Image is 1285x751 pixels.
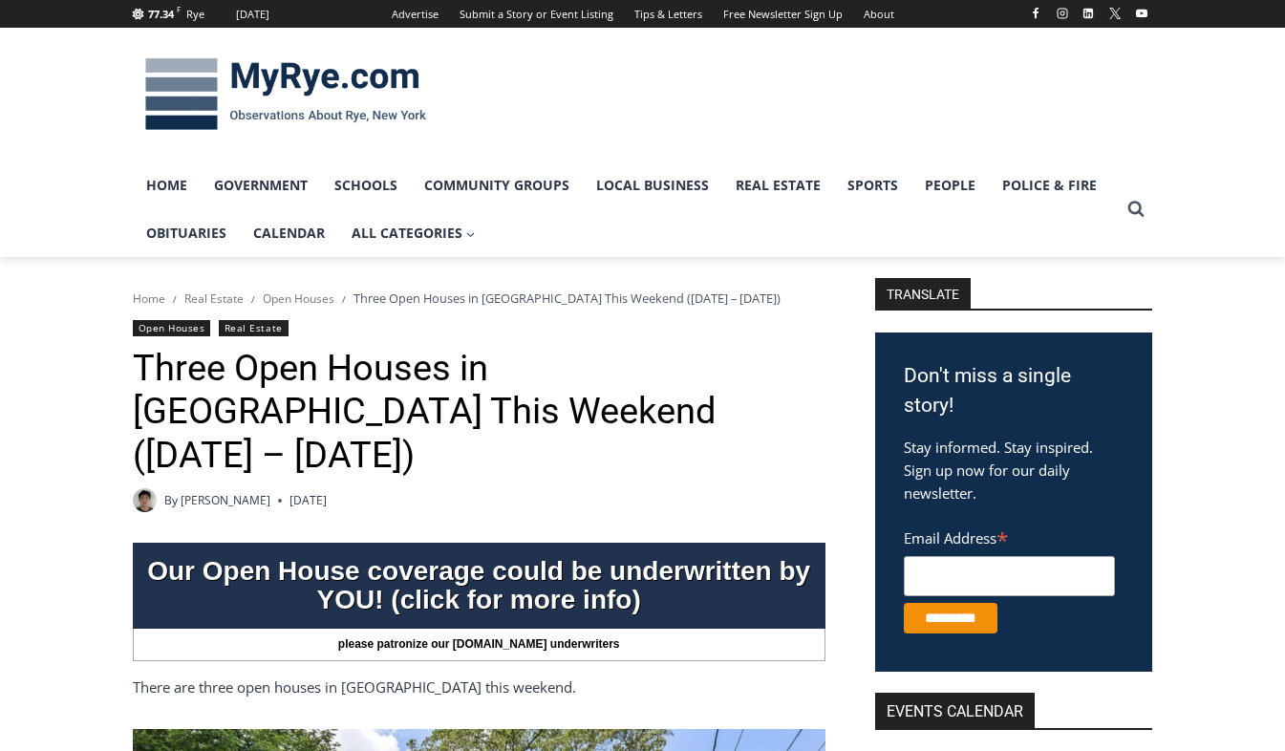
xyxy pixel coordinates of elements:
[133,677,576,697] span: There are three open houses in [GEOGRAPHIC_DATA] this weekend.
[133,161,1119,258] nav: Primary Navigation
[834,161,911,209] a: Sports
[184,290,244,307] a: Real Estate
[321,161,411,209] a: Schools
[236,6,269,23] div: [DATE]
[1024,2,1047,25] a: Facebook
[133,547,825,624] div: Our Open House coverage could be underwritten by YOU! (click for more info)
[904,436,1124,504] p: Stay informed. Stay inspired. Sign up now for our daily newsletter.
[1130,2,1153,25] a: YouTube
[1051,2,1074,25] a: Instagram
[1103,2,1126,25] a: X
[133,488,157,512] a: Author image
[133,629,825,661] div: please patronize our [DOMAIN_NAME] underwriters
[904,361,1124,421] h3: Don't miss a single story!
[181,492,270,508] a: [PERSON_NAME]
[338,209,489,257] a: All Categories
[875,278,971,309] strong: TRANSLATE
[353,290,781,307] span: Three Open Houses in [GEOGRAPHIC_DATA] This Weekend ([DATE] – [DATE])
[411,161,583,209] a: Community Groups
[583,161,722,209] a: Local Business
[133,347,825,478] h1: Three Open Houses in [GEOGRAPHIC_DATA] This Weekend ([DATE] – [DATE])
[133,320,211,336] a: Open Houses
[133,488,157,512] img: Patel, Devan - bio cropped 200x200
[989,161,1110,209] a: Police & Fire
[263,290,334,307] a: Open Houses
[148,7,174,21] span: 77.34
[133,290,165,307] a: Home
[201,161,321,209] a: Government
[352,223,476,244] span: All Categories
[251,292,255,306] span: /
[186,6,204,23] div: Rye
[133,543,825,661] a: Our Open House coverage could be underwritten by YOU! (click for more info) please patronize our ...
[133,45,439,144] img: MyRye.com
[904,519,1115,553] label: Email Address
[911,161,989,209] a: People
[173,292,177,306] span: /
[133,161,201,209] a: Home
[133,289,825,308] nav: Breadcrumbs
[875,693,1035,728] h2: Events Calendar
[722,161,834,209] a: Real Estate
[1077,2,1100,25] a: Linkedin
[219,320,289,336] a: Real Estate
[240,209,338,257] a: Calendar
[289,491,327,509] time: [DATE]
[164,491,178,509] span: By
[177,4,181,14] span: F
[133,209,240,257] a: Obituaries
[342,292,346,306] span: /
[1119,192,1153,226] button: View Search Form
